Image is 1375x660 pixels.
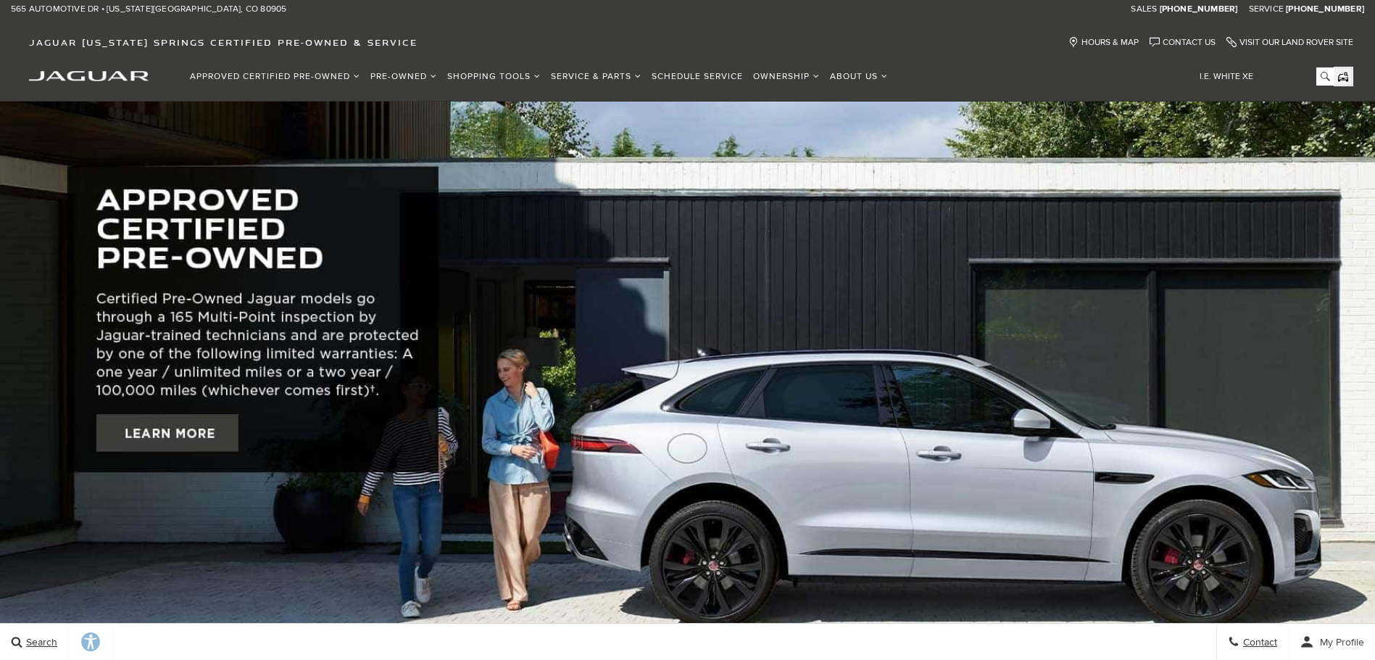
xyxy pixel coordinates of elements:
a: Contact Us [1150,37,1216,48]
a: Shopping Tools [442,64,546,89]
span: Contact [1239,636,1277,648]
button: user-profile-menu [1289,624,1375,660]
span: Jaguar [US_STATE] Springs Certified Pre-Owned & Service [29,37,418,48]
a: About Us [825,64,893,89]
a: [PHONE_NUMBER] [1160,4,1238,15]
a: Pre-Owned [365,64,442,89]
a: Ownership [748,64,825,89]
a: Visit Our Land Rover Site [1226,37,1353,48]
span: Search [22,636,57,648]
span: My Profile [1314,636,1364,648]
a: jaguar [29,69,149,81]
nav: Main Navigation [185,64,893,89]
a: [PHONE_NUMBER] [1286,4,1364,15]
a: Schedule Service [647,64,748,89]
a: Service & Parts [546,64,647,89]
a: 565 Automotive Dr • [US_STATE][GEOGRAPHIC_DATA], CO 80905 [11,4,286,15]
input: i.e. White XE [1189,67,1334,86]
a: Jaguar [US_STATE] Springs Certified Pre-Owned & Service [22,37,425,48]
a: Hours & Map [1068,37,1139,48]
span: Service [1249,4,1284,15]
a: Approved Certified Pre-Owned [185,64,365,89]
img: Jaguar [29,71,149,81]
span: Sales [1131,4,1157,15]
